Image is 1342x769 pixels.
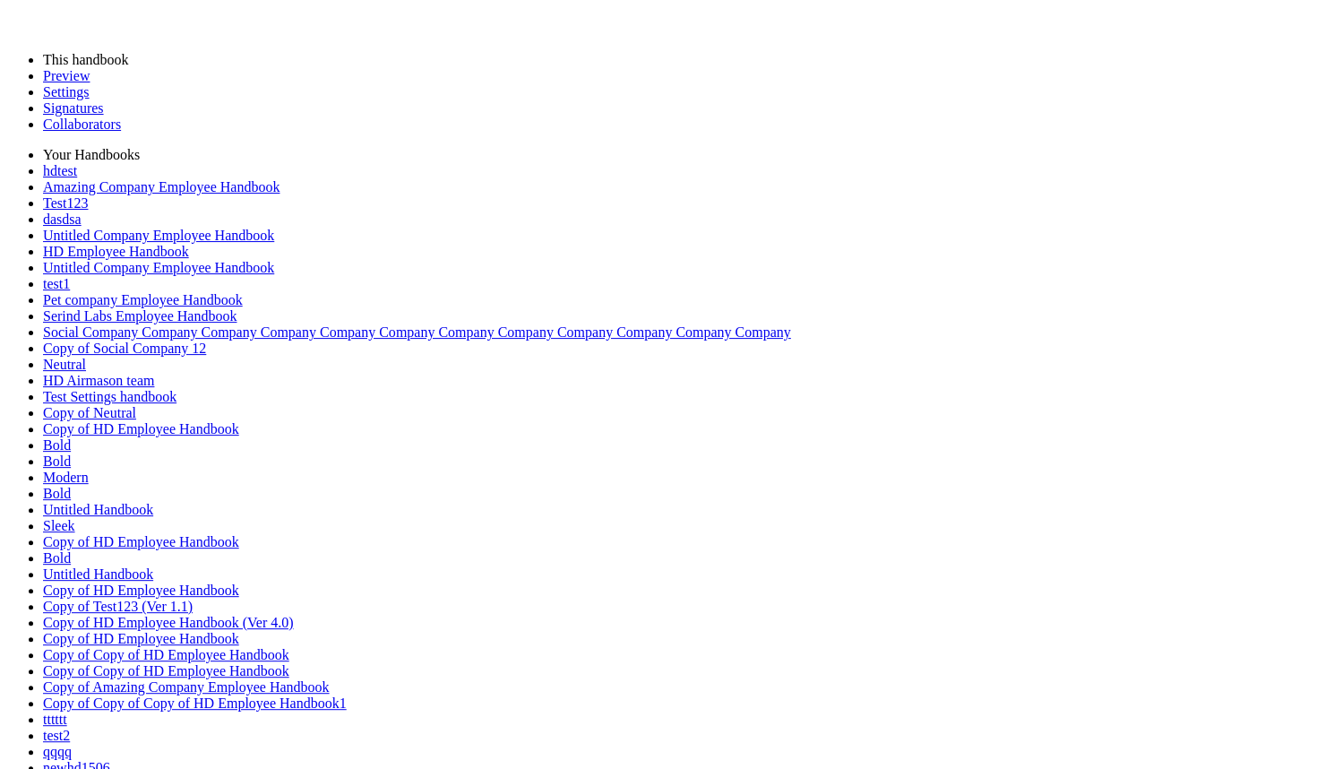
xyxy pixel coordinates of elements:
a: hdtest [43,163,77,178]
a: Copy of Copy of HD Employee Handbook [43,647,289,662]
a: Copy of HD Employee Handbook [43,631,239,646]
a: Untitled Company Employee Handbook [43,228,274,243]
a: tttttt [43,712,67,727]
a: Copy of HD Employee Handbook [43,583,239,598]
a: Settings [43,84,90,99]
a: Untitled Handbook [43,566,153,582]
a: Signatures [43,100,104,116]
a: dasdsa [43,212,82,227]
a: HD Airmason team [43,373,154,388]
a: Copy of Neutral [43,405,136,420]
a: Preview [43,68,90,83]
a: HD Employee Handbook [43,244,189,259]
a: Modern [43,470,89,485]
a: test2 [43,728,70,743]
a: Copy of Copy of HD Employee Handbook [43,663,289,678]
a: Test123 [43,195,88,211]
a: Bold [43,550,71,566]
a: qqqq [43,744,72,759]
a: Copy of Social Company 12 [43,341,206,356]
li: This handbook [43,52,1335,68]
a: Copy of Amazing Company Employee Handbook [43,679,330,695]
li: Your Handbooks [43,147,1335,163]
a: test1 [43,276,70,291]
a: Sleek [43,518,75,533]
a: Social Company Company Company Company Company Company Company Company Company Company Company Co... [43,324,791,340]
a: Collaborators [43,117,121,132]
a: Copy of HD Employee Handbook (Ver 4.0) [43,615,294,630]
a: Copy of HD Employee Handbook [43,421,239,436]
a: Bold [43,454,71,469]
a: Copy of Copy of Copy of HD Employee Handbook1 [43,696,347,711]
a: Untitled Handbook [43,502,153,517]
a: Copy of HD Employee Handbook [43,534,239,549]
a: Test Settings handbook [43,389,176,404]
a: Pet company Employee Handbook [43,292,243,307]
a: Amazing Company Employee Handbook [43,179,280,194]
a: Bold [43,437,71,453]
a: Copy of Test123 (Ver 1.1) [43,599,193,614]
a: Untitled Company Employee Handbook [43,260,274,275]
a: Neutral [43,357,86,372]
a: Bold [43,486,71,501]
a: Serind Labs Employee Handbook [43,308,237,324]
